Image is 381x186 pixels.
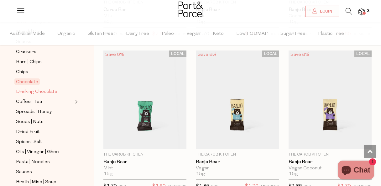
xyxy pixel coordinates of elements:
img: Banjo Bear [289,50,372,149]
span: Spreads | Honey [16,108,52,116]
span: Sugar Free [280,23,305,45]
span: 15g [103,171,113,177]
div: Save 8% [196,50,218,59]
div: Vegan [196,166,279,171]
a: Banjo Bear [196,159,279,165]
img: Banjo Bear [196,50,279,149]
a: Spices | Salt [16,138,73,146]
span: Chocolate [14,78,40,85]
span: Vegan [186,23,200,45]
p: The Carob Kitchen [103,152,186,157]
img: Part&Parcel [178,2,203,17]
p: The Carob Kitchen [289,152,372,157]
span: Keto [213,23,224,45]
div: Save 6% [103,50,126,59]
a: Crackers [16,48,73,56]
span: Oils | Vinegar | Ghee [16,148,59,156]
span: 15g [289,171,298,177]
span: Dairy Free [126,23,149,45]
a: Banjo Bear [289,159,372,165]
img: Banjo Bear [103,50,186,149]
span: Seeds | Nuts [16,118,44,126]
span: Dried Fruit [16,128,40,136]
a: 3 [358,8,365,15]
span: Chips [16,68,28,76]
span: 15g [196,171,205,177]
a: Oils | Vinegar | Ghee [16,148,73,156]
span: Drinking Chocolate [16,88,57,96]
div: Vegan Coconut [289,166,372,171]
inbox-online-store-chat: Shopify online store chat [336,161,376,181]
span: Paleo [162,23,174,45]
a: Bars | Chips [16,58,73,66]
a: Coffee | Tea [16,98,73,106]
span: Spices | Salt [16,138,42,146]
a: Chocolate [16,78,73,86]
span: Australian Made [10,23,45,45]
a: Pasta | Noodles [16,158,73,166]
span: Broth | Miso | Soup [16,178,56,186]
div: Save 8% [289,50,311,59]
a: Drinking Chocolate [16,88,73,96]
span: Coffee | Tea [16,98,42,106]
a: Dried Fruit [16,128,73,136]
span: Organic [57,23,75,45]
span: Crackers [16,48,36,56]
a: Login [305,6,339,17]
span: Sauces [16,168,32,176]
span: Bars | Chips [16,58,42,66]
button: Expand/Collapse Coffee | Tea [73,98,78,105]
p: The Carob Kitchen [196,152,279,157]
span: Pasta | Noodles [16,158,50,166]
span: LOCAL [354,50,372,57]
a: Banjo Bear [103,159,186,165]
span: Login [318,9,332,14]
span: LOCAL [262,50,279,57]
a: Chips [16,68,73,76]
span: Low FODMAP [236,23,268,45]
span: LOCAL [169,50,186,57]
a: Seeds | Nuts [16,118,73,126]
span: Plastic Free [318,23,344,45]
a: Broth | Miso | Soup [16,178,73,186]
div: Mint [103,166,186,171]
a: Spreads | Honey [16,108,73,116]
span: Gluten Free [87,23,113,45]
a: Sauces [16,168,73,176]
span: 3 [365,8,371,14]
